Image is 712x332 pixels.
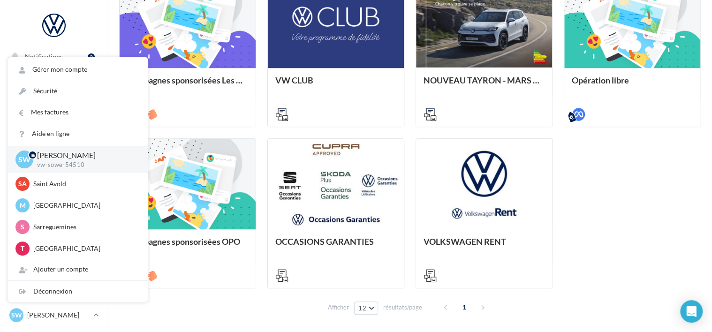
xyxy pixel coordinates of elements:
div: Campagnes sponsorisées OPO [127,237,248,256]
span: Afficher [328,303,349,312]
p: Saint Avold [33,179,136,189]
a: Visibilité en ligne [6,118,102,137]
div: OCCASIONS GARANTIES [275,237,396,256]
span: S [21,222,24,232]
a: Médiathèque [6,188,102,207]
p: vw-sowe-54510 [37,161,133,169]
a: Calendrier [6,211,102,231]
div: Ajouter un compte [8,259,148,280]
div: Déconnexion [8,281,148,302]
span: 12 [358,304,366,312]
span: M [20,201,26,210]
a: Aide en ligne [8,123,148,144]
div: Opération libre [572,75,693,94]
span: Notifications [25,53,63,60]
p: [PERSON_NAME] [37,150,133,161]
span: SW [18,154,30,165]
div: NOUVEAU TAYRON - MARS 2025 [424,75,545,94]
span: résultats/page [383,303,422,312]
a: SW [PERSON_NAME] [8,306,100,324]
div: VW CLUB [275,75,396,94]
div: 2 [88,53,95,61]
span: 1 [457,300,472,315]
button: 12 [354,302,378,315]
div: Open Intercom Messenger [680,300,703,323]
div: VOLKSWAGEN RENT [424,237,545,256]
p: [PERSON_NAME] [27,310,90,320]
a: Contacts [6,164,102,184]
span: SW [11,310,22,320]
a: PLV et print personnalisable [6,234,102,262]
button: Notifications 2 [6,47,98,67]
p: Sarreguemines [33,222,136,232]
a: Sécurité [8,81,148,102]
a: Campagnes [6,141,102,161]
a: Boîte de réception93 [6,93,102,113]
p: [GEOGRAPHIC_DATA] [33,201,136,210]
span: T [21,244,24,253]
a: Mes factures [8,102,148,123]
a: Campagnes DataOnDemand [6,265,102,293]
p: [GEOGRAPHIC_DATA] [33,244,136,253]
div: Campagnes sponsorisées Les Instants VW Octobre [127,75,248,94]
a: Opérations [6,70,102,90]
span: SA [18,179,27,189]
a: Gérer mon compte [8,59,148,80]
